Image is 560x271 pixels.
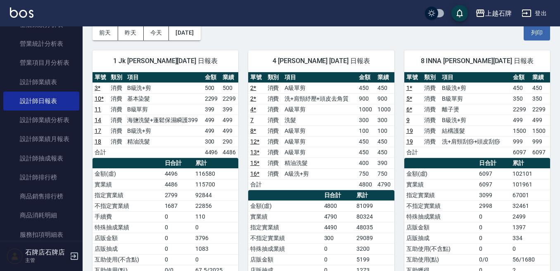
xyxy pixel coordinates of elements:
[440,115,511,125] td: B級洗+剪
[266,168,282,179] td: 消費
[477,243,510,254] td: 0
[440,125,511,136] td: 結構護髮
[163,254,194,265] td: 0
[518,6,550,21] button: 登出
[404,190,477,200] td: 指定實業績
[511,115,531,125] td: 499
[3,187,79,206] a: 商品銷售排行榜
[530,72,550,83] th: 業績
[357,179,375,190] td: 4800
[3,92,79,111] a: 設計師日報表
[510,211,550,222] td: 2499
[282,82,357,93] td: A級單剪
[354,254,394,265] td: 5199
[477,158,510,169] th: 日合計
[322,190,355,201] th: 日合計
[282,158,357,168] td: 精油洗髮
[169,25,200,40] button: [DATE]
[203,136,221,147] td: 300
[375,158,394,168] td: 390
[477,200,510,211] td: 2998
[357,158,375,168] td: 400
[193,168,238,179] td: 116580
[93,243,163,254] td: 店販抽成
[248,72,265,83] th: 單號
[414,57,540,65] span: 8 INNA [PERSON_NAME][DATE] 日報表
[102,57,228,65] span: 1 Jk [PERSON_NAME][DATE] 日報表
[530,125,550,136] td: 1500
[10,7,33,18] img: Logo
[440,104,511,115] td: 離子燙
[221,82,238,93] td: 500
[193,233,238,243] td: 3796
[221,93,238,104] td: 2299
[354,190,394,201] th: 累計
[440,136,511,147] td: 洗+肩頸刮痧+頭皮刮痧
[93,72,238,158] table: a dense table
[375,125,394,136] td: 100
[109,104,125,115] td: 消費
[375,104,394,115] td: 1000
[3,34,79,53] a: 營業統計分析表
[95,127,101,134] a: 17
[203,104,221,115] td: 399
[422,136,440,147] td: 消費
[25,248,67,257] h5: 石牌店石牌店
[406,138,413,145] a: 19
[511,147,531,158] td: 6097
[3,206,79,225] a: 商品消耗明細
[109,93,125,104] td: 消費
[404,72,550,158] table: a dense table
[248,211,322,222] td: 實業績
[404,72,422,83] th: 單號
[266,147,282,158] td: 消費
[511,93,531,104] td: 350
[510,190,550,200] td: 67001
[125,82,203,93] td: B級洗+剪
[375,179,394,190] td: 4790
[477,254,510,265] td: 0/0
[375,136,394,147] td: 450
[125,115,203,125] td: 海鹽洗髮+蓬鬆保濕瞬護399
[375,82,394,93] td: 450
[357,115,375,125] td: 300
[357,72,375,83] th: 金額
[193,254,238,265] td: 0
[248,179,265,190] td: 合計
[248,200,322,211] td: 金額(虛)
[510,254,550,265] td: 56/1680
[282,93,357,104] td: 洗+肩頸紓壓+頭皮去角質
[282,136,357,147] td: A級單剪
[250,117,254,123] a: 7
[221,72,238,83] th: 業績
[93,233,163,243] td: 店販金額
[3,225,79,244] a: 服務扣項明細表
[125,125,203,136] td: B級洗+剪
[109,136,125,147] td: 消費
[440,82,511,93] td: B級洗+剪
[322,243,355,254] td: 0
[3,130,79,148] a: 設計師業績月報表
[510,168,550,179] td: 102101
[3,168,79,187] a: 設計師排行榜
[163,190,194,200] td: 2799
[485,8,512,19] div: 上越石牌
[93,72,109,83] th: 單號
[422,82,440,93] td: 消費
[109,72,125,83] th: 類別
[144,25,169,40] button: 今天
[357,168,375,179] td: 750
[357,82,375,93] td: 450
[322,211,355,222] td: 4790
[354,233,394,243] td: 29089
[477,179,510,190] td: 6097
[404,222,477,233] td: 店販金額
[266,158,282,168] td: 消費
[404,254,477,265] td: 互助使用(點)
[422,125,440,136] td: 消費
[203,93,221,104] td: 2299
[93,147,109,158] td: 合計
[109,115,125,125] td: 消費
[125,104,203,115] td: B級單剪
[93,254,163,265] td: 互助使用(不含點)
